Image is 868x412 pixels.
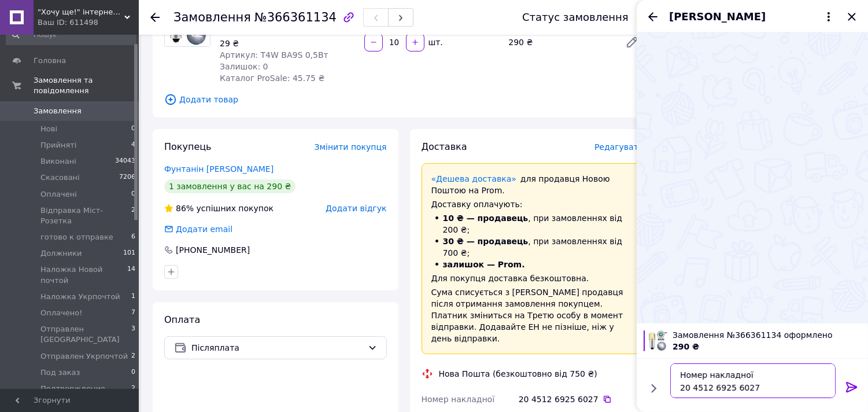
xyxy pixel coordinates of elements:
[431,212,634,236] li: , при замовленнях від 200 ₴;
[34,75,139,96] span: Замовлення та повідомлення
[443,214,529,223] span: 10 ₴ — продавець
[40,172,80,183] span: Скасовані
[620,31,644,54] a: Редагувати
[522,12,629,23] div: Статус замовлення
[40,205,131,226] span: Відправка Міст-Розетка
[673,329,861,341] span: Замовлення №366361134 оформлено
[131,292,135,302] span: 1
[326,204,386,213] span: Додати відгук
[127,264,135,285] span: 14
[431,236,634,259] li: , при замовленнях від 700 ₴;
[175,223,234,235] div: Додати email
[175,244,251,256] div: [PHONE_NUMBER]
[443,237,529,246] span: 30 ₴ — продавець
[164,203,274,214] div: успішних покупок
[40,384,131,404] span: Подтверждение оплаты
[220,62,268,71] span: Залишок: 0
[443,260,525,269] span: залишок — Prom.
[40,351,128,362] span: Отправлен Укрпочтой
[164,93,644,106] span: Додати товар
[431,174,516,183] a: «Дешева доставка»
[669,9,836,24] button: [PERSON_NAME]
[40,292,120,302] span: Наложка Укрпочтой
[431,198,634,210] div: Доставку оплачують:
[131,124,135,134] span: 0
[436,368,600,380] div: Нова Пошта (безкоштовно від 750 ₴)
[123,248,135,259] span: 101
[38,17,139,28] div: Ваш ID: 611498
[431,173,634,196] div: для продавця Новою Поштою на Prom.
[594,142,644,152] span: Редагувати
[40,124,57,134] span: Нові
[131,205,135,226] span: 2
[38,7,124,17] span: "Хочу ще!" інтернет-магазин :)
[131,324,135,345] span: 3
[176,204,194,213] span: 86%
[40,248,82,259] span: Должники
[422,141,467,152] span: Доставка
[673,342,699,351] span: 290 ₴
[131,351,135,362] span: 2
[519,393,644,405] div: 20 4512 6925 6027
[40,156,76,167] span: Виконані
[646,10,660,24] button: Назад
[131,189,135,200] span: 0
[646,381,661,396] button: Показати кнопки
[164,314,200,325] span: Оплата
[163,223,234,235] div: Додати email
[131,308,135,318] span: 7
[426,36,444,48] div: шт.
[431,273,634,284] div: Для покупця доставка безкоштовна.
[40,367,80,378] span: Под заказ
[164,141,212,152] span: Покупець
[131,232,135,242] span: 6
[220,38,355,49] div: 29 ₴
[670,363,836,398] textarea: Номер накладної 20 4512 6925 6027
[6,24,136,45] input: Пошук
[119,172,135,183] span: 7206
[115,156,135,167] span: 34043
[40,140,76,150] span: Прийняті
[34,56,66,66] span: Головна
[431,286,634,344] div: Сума списується з [PERSON_NAME] продавця після отримання замовлення покупцем. Платник зміниться н...
[131,140,135,150] span: 4
[504,34,616,50] div: 290 ₴
[422,395,495,404] span: Номер накладної
[131,384,135,404] span: 2
[647,330,668,351] img: 6788440684_w100_h100_svetodiodnaya-lampa-ba9s.jpg
[669,9,766,24] span: [PERSON_NAME]
[220,27,298,36] span: Немає в наявності
[254,10,337,24] span: №366361134
[845,10,859,24] button: Закрити
[164,179,296,193] div: 1 замовлення у вас на 290 ₴
[315,142,387,152] span: Змінити покупця
[40,308,82,318] span: Оплачено!
[191,341,363,354] span: Післяплата
[173,10,251,24] span: Замовлення
[164,164,274,174] a: Фунтанін [PERSON_NAME]
[220,73,324,83] span: Каталог ProSale: 45.75 ₴
[131,367,135,378] span: 0
[40,264,127,285] span: Наложка Новой почтой
[40,232,113,242] span: готово к отправке
[150,12,160,23] div: Повернутися назад
[40,189,77,200] span: Оплачені
[40,324,131,345] span: Отправлен [GEOGRAPHIC_DATA]
[220,50,328,60] span: Артикул: T4W BA9S 0,5Вт
[34,106,82,116] span: Замовлення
